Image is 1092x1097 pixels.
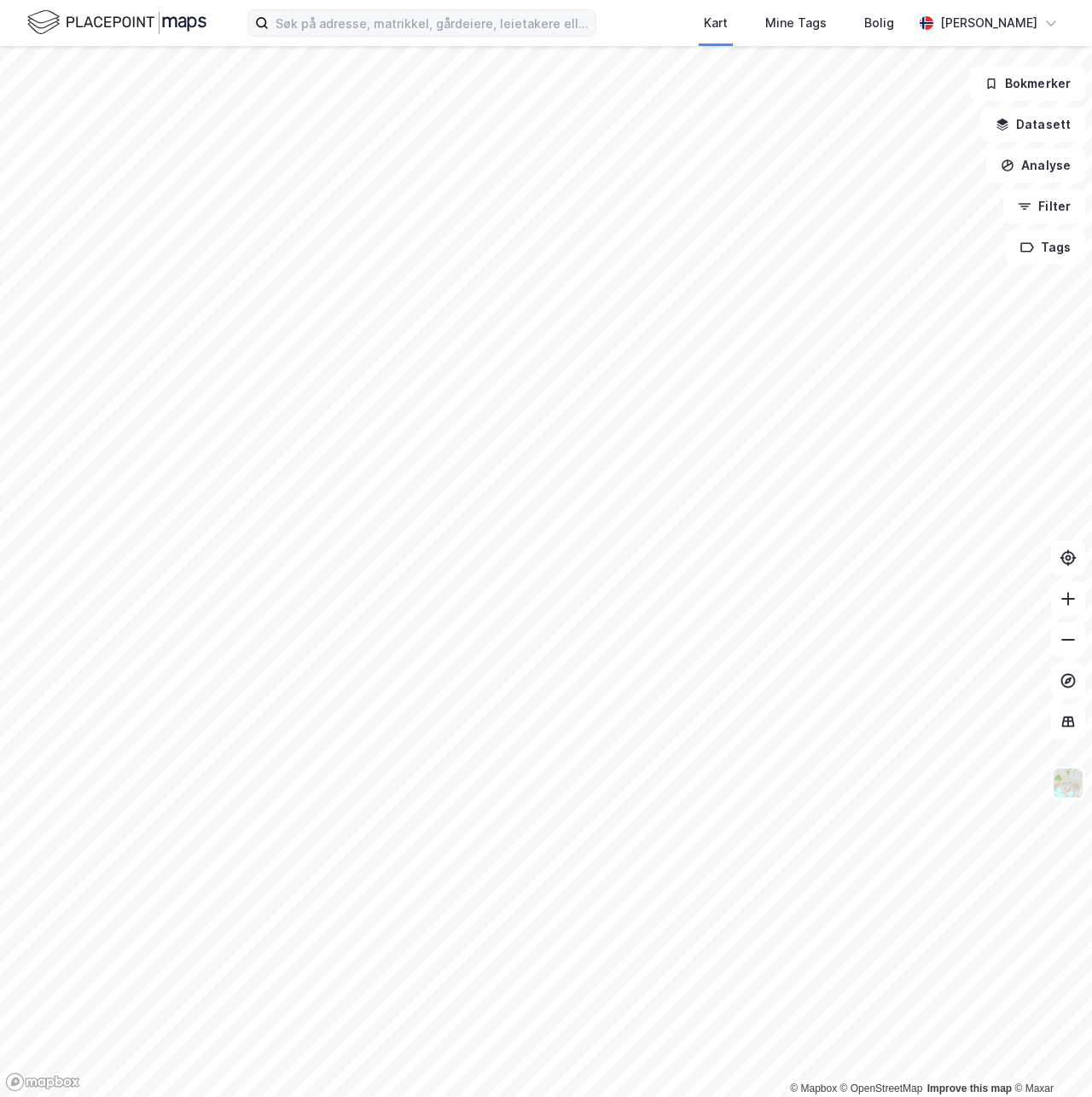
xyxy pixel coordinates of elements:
button: Analyse [986,148,1085,183]
img: logo.f888ab2527a4732fd821a326f86c7f29.svg [27,8,206,38]
a: Mapbox homepage [5,1072,80,1092]
a: Improve this map [927,1082,1012,1094]
a: Mapbox [790,1082,837,1094]
div: Mine Tags [765,13,827,33]
img: Z [1052,767,1084,799]
button: Bokmerker [970,67,1085,101]
div: [PERSON_NAME] [940,13,1037,33]
a: OpenStreetMap [840,1082,923,1094]
div: Bolig [864,13,894,33]
button: Tags [1006,230,1085,264]
button: Datasett [981,107,1085,142]
input: Søk på adresse, matrikkel, gårdeiere, leietakere eller personer [269,10,595,36]
div: Kart [704,13,728,33]
iframe: Chat Widget [1007,1015,1092,1097]
button: Filter [1003,189,1085,223]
